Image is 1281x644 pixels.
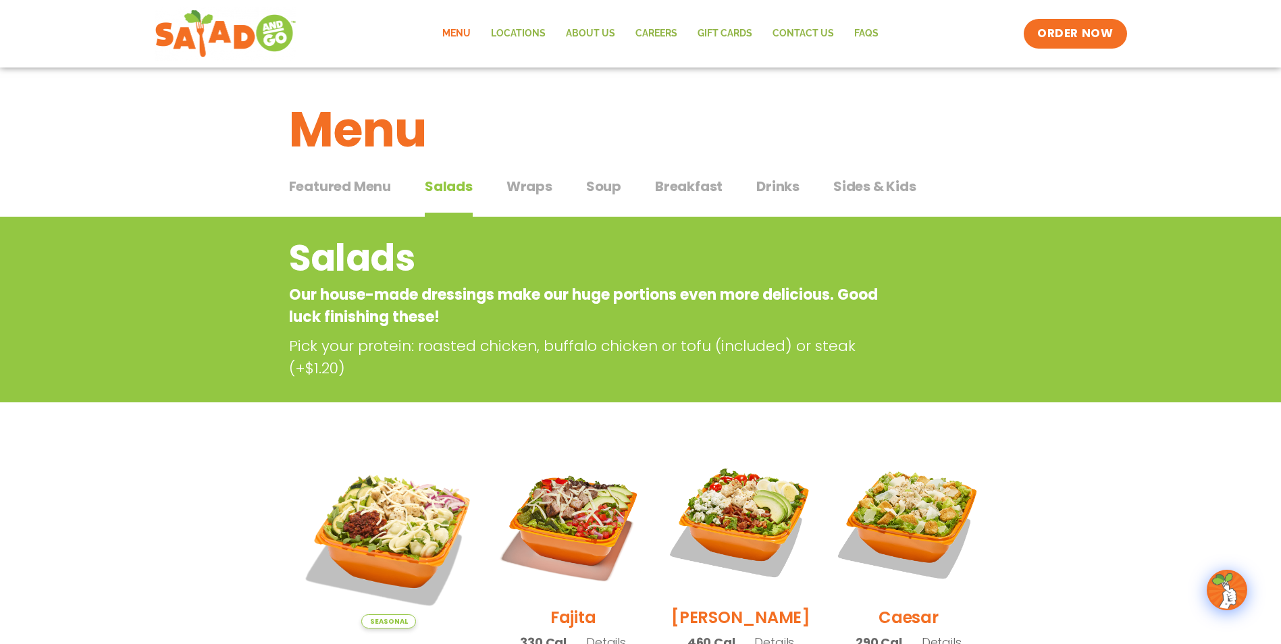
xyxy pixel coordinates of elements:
span: Soup [586,176,621,196]
span: Breakfast [655,176,723,196]
p: Our house-made dressings make our huge portions even more delicious. Good luck finishing these! [289,284,884,328]
img: Product photo for Caesar Salad [835,448,982,595]
h2: Fajita [550,606,596,629]
span: Sides & Kids [833,176,916,196]
a: Menu [432,18,481,49]
span: ORDER NOW [1037,26,1113,42]
a: Careers [625,18,687,49]
nav: Menu [432,18,889,49]
span: Seasonal [361,614,416,628]
div: Tabbed content [289,171,993,217]
a: About Us [556,18,625,49]
span: Wraps [506,176,552,196]
img: wpChatIcon [1208,571,1246,609]
p: Pick your protein: roasted chicken, buffalo chicken or tofu (included) or steak (+$1.20) [289,335,890,379]
img: Product photo for Cobb Salad [667,448,814,595]
h2: Caesar [879,606,939,629]
h2: Salads [289,231,884,286]
span: Salads [425,176,473,196]
a: Contact Us [762,18,844,49]
img: Product photo for Tuscan Summer Salad [299,448,479,628]
span: Drinks [756,176,800,196]
h2: [PERSON_NAME] [671,606,810,629]
a: GIFT CARDS [687,18,762,49]
img: new-SAG-logo-768×292 [155,7,297,61]
a: FAQs [844,18,889,49]
h1: Menu [289,93,993,166]
span: Featured Menu [289,176,391,196]
a: Locations [481,18,556,49]
a: ORDER NOW [1024,19,1126,49]
img: Product photo for Fajita Salad [499,448,646,595]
